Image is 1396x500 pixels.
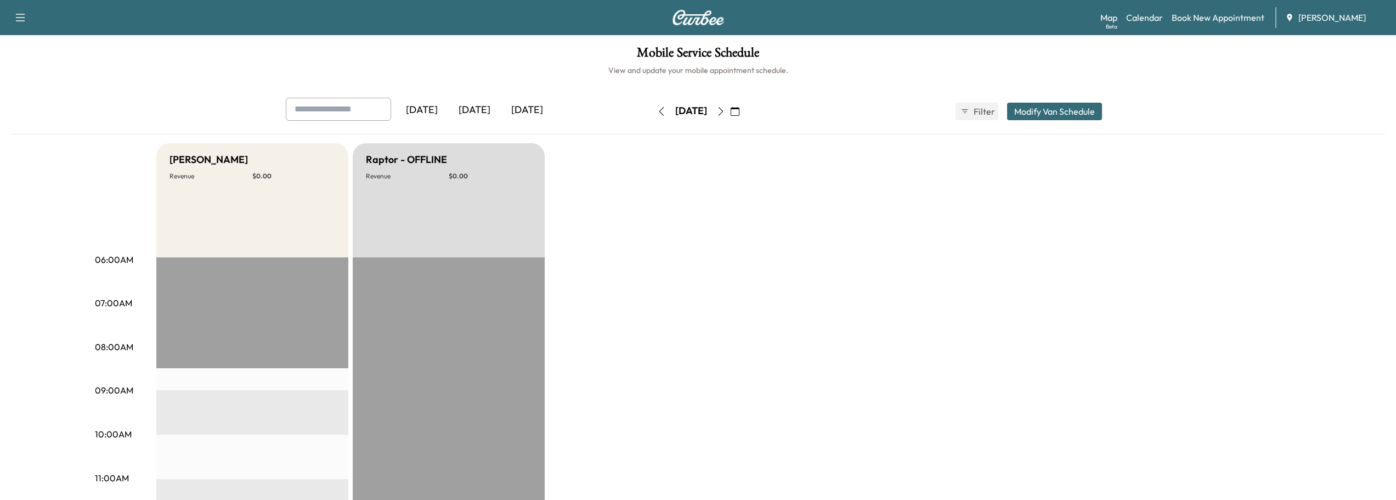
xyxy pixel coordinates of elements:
div: [DATE] [675,104,707,118]
h5: Raptor - OFFLINE [366,152,447,167]
span: Filter [974,105,993,118]
p: 07:00AM [95,296,132,310]
p: 10:00AM [95,428,132,441]
a: MapBeta [1100,11,1117,24]
p: 11:00AM [95,471,129,485]
span: [PERSON_NAME] [1298,11,1366,24]
a: Calendar [1126,11,1163,24]
div: Beta [1106,23,1117,31]
p: 09:00AM [95,384,133,397]
p: $ 0.00 [252,172,335,181]
p: $ 0.00 [449,172,532,181]
h6: View and update your mobile appointment schedule. [11,65,1385,76]
p: Revenue [169,172,252,181]
p: Revenue [366,172,449,181]
p: 06:00AM [95,253,133,266]
button: Modify Van Schedule [1007,103,1102,120]
div: [DATE] [501,98,553,123]
div: [DATE] [395,98,448,123]
p: 08:00AM [95,340,133,353]
div: [DATE] [448,98,501,123]
button: Filter [956,103,998,120]
h1: Mobile Service Schedule [11,46,1385,65]
a: Book New Appointment [1172,11,1264,24]
h5: [PERSON_NAME] [169,152,248,167]
img: Curbee Logo [672,10,725,25]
